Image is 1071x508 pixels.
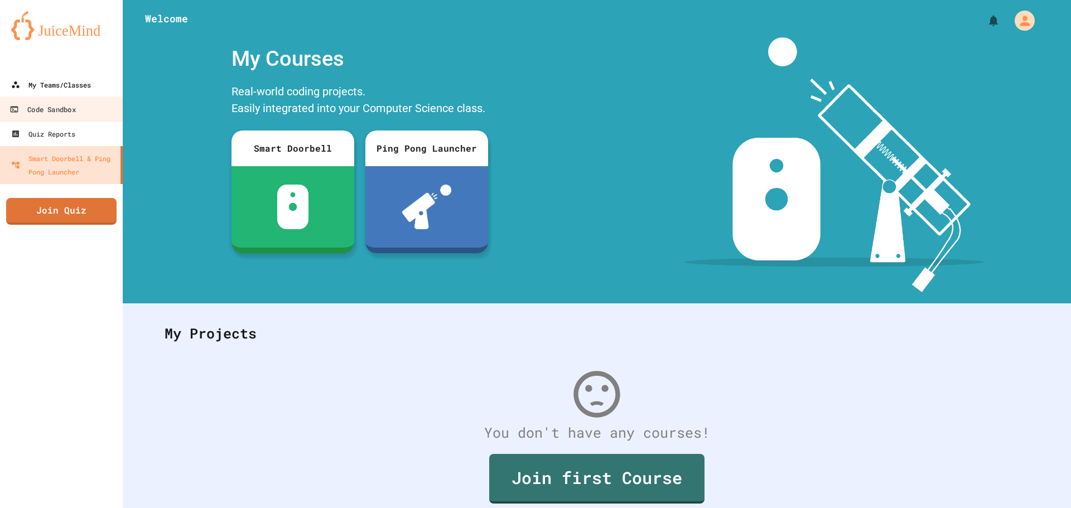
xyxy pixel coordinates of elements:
a: Join first Course [489,454,705,504]
div: Real-world coding projects. Easily integrated into your Computer Science class. [226,80,494,122]
div: Smart Doorbell & Ping Pong Launcher [11,152,116,178]
img: logo-orange.svg [11,11,112,40]
div: My Account [1003,8,1038,33]
img: sdb-white.svg [277,185,309,229]
div: My Projects [153,312,1040,355]
a: Join Quiz [6,198,117,225]
div: You don't have any courses! [153,422,1040,443]
div: My Teams/Classes [11,78,91,91]
div: Code Sandbox [9,103,75,117]
div: My Notifications [966,11,1003,30]
div: Smart Doorbell [231,130,354,166]
div: Quiz Reports [11,127,75,141]
img: banner-image-my-projects.png [684,37,983,292]
div: Ping Pong Launcher [365,130,488,166]
div: My Courses [226,37,494,80]
img: ppl-with-ball.png [402,185,452,229]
